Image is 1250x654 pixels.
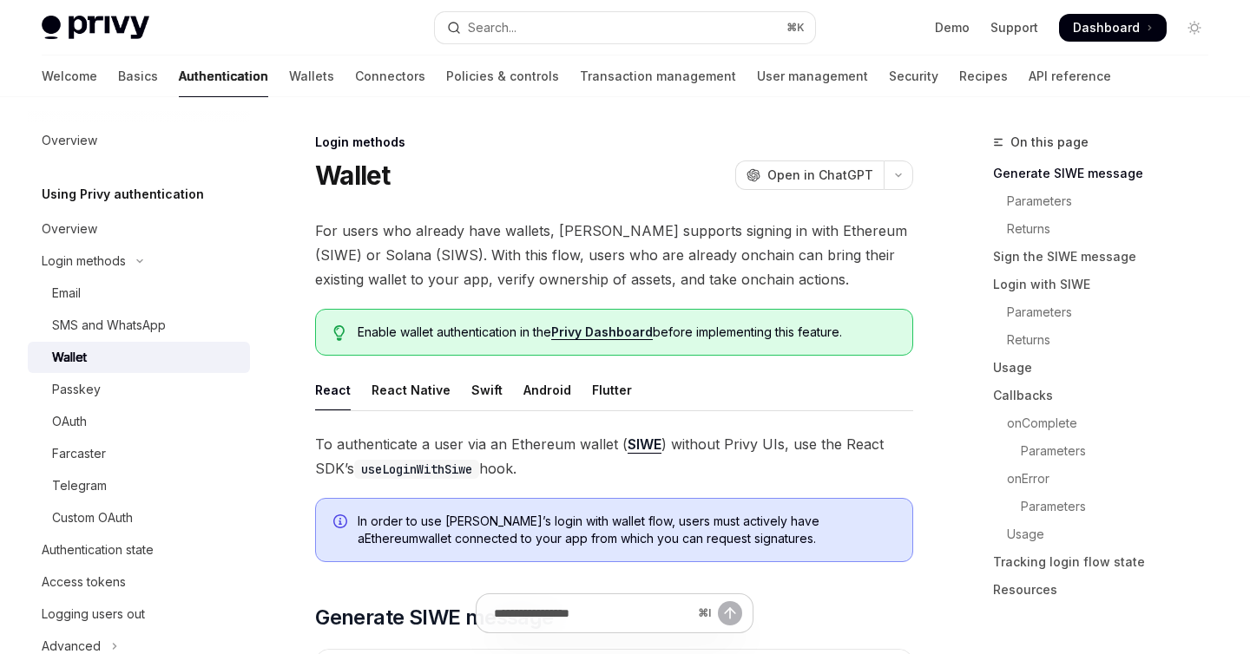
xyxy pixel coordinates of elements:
a: Overview [28,125,250,156]
a: Connectors [355,56,425,97]
div: Passkey [52,379,101,400]
div: Login methods [42,251,126,271]
a: Authentication [179,56,268,97]
div: Telegram [52,475,107,496]
span: Enable wallet authentication in the before implementing this feature. [358,324,895,341]
div: Access tokens [42,572,126,592]
a: Telegram [28,470,250,501]
a: Parameters [993,493,1222,520]
div: OAuth [52,411,87,432]
a: Policies & controls [446,56,559,97]
button: Open in ChatGPT [735,160,884,190]
a: Overview [28,213,250,245]
a: Basics [118,56,158,97]
a: Returns [993,215,1222,243]
svg: Info [333,514,351,532]
span: To authenticate a user via an Ethereum wallet ( ) without Privy UIs, use the React SDK’s hook. [315,432,913,481]
a: onError [993,465,1222,493]
button: Toggle Login methods section [28,245,250,277]
div: Android [523,370,571,410]
a: Tracking login flow state [993,548,1222,576]
a: Access tokens [28,566,250,598]
a: Parameters [993,187,1222,215]
a: Generate SIWE message [993,160,1222,187]
div: Authentication state [42,540,154,560]
a: Logging users out [28,598,250,630]
div: Farcaster [52,443,106,464]
a: Security [889,56,938,97]
div: Login methods [315,134,913,151]
a: Usage [993,354,1222,382]
button: Open search [435,12,814,43]
a: Farcaster [28,438,250,469]
a: Support [990,19,1038,36]
a: API reference [1029,56,1111,97]
div: Email [52,283,81,304]
div: Wallet [52,347,87,368]
a: Passkey [28,374,250,405]
div: Overview [42,130,97,151]
a: Dashboard [1059,14,1167,42]
div: Swift [471,370,503,410]
a: Privy Dashboard [551,324,653,340]
span: Dashboard [1073,19,1140,36]
button: Toggle dark mode [1181,14,1208,42]
a: Transaction management [580,56,736,97]
svg: Tip [333,325,345,341]
div: SMS and WhatsApp [52,315,166,336]
a: Custom OAuth [28,502,250,533]
div: React Native [372,370,451,410]
h1: Wallet [315,160,391,191]
span: On this page [1010,132,1089,153]
div: Custom OAuth [52,507,133,528]
a: Callbacks [993,382,1222,409]
a: Returns [993,326,1222,354]
code: useLoginWithSiwe [354,460,479,479]
a: Parameters [993,437,1222,465]
a: Usage [993,520,1222,548]
a: Resources [993,576,1222,604]
div: Logging users out [42,604,145,625]
a: onComplete [993,409,1222,437]
a: Login with SIWE [993,271,1222,298]
img: light logo [42,16,149,40]
a: Demo [935,19,970,36]
span: Open in ChatGPT [767,167,873,184]
a: Email [28,278,250,309]
span: ⌘ K [786,21,805,35]
a: Authentication state [28,534,250,566]
a: SMS and WhatsApp [28,310,250,341]
a: Parameters [993,298,1222,326]
div: React [315,370,351,410]
a: User management [757,56,868,97]
div: Overview [42,219,97,239]
a: SIWE [628,435,661,454]
a: Wallet [28,342,250,373]
input: Ask a question... [494,594,691,632]
span: For users who already have wallets, [PERSON_NAME] supports signing in with Ethereum (SIWE) or Sol... [315,219,913,291]
span: In order to use [PERSON_NAME]’s login with wallet flow, users must actively have a Ethereum walle... [358,513,895,547]
a: Sign the SIWE message [993,243,1222,271]
a: Wallets [289,56,334,97]
div: Search... [468,17,516,38]
h5: Using Privy authentication [42,184,204,205]
div: Flutter [592,370,632,410]
a: OAuth [28,406,250,437]
button: Send message [718,601,742,625]
a: Welcome [42,56,97,97]
a: Recipes [959,56,1008,97]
